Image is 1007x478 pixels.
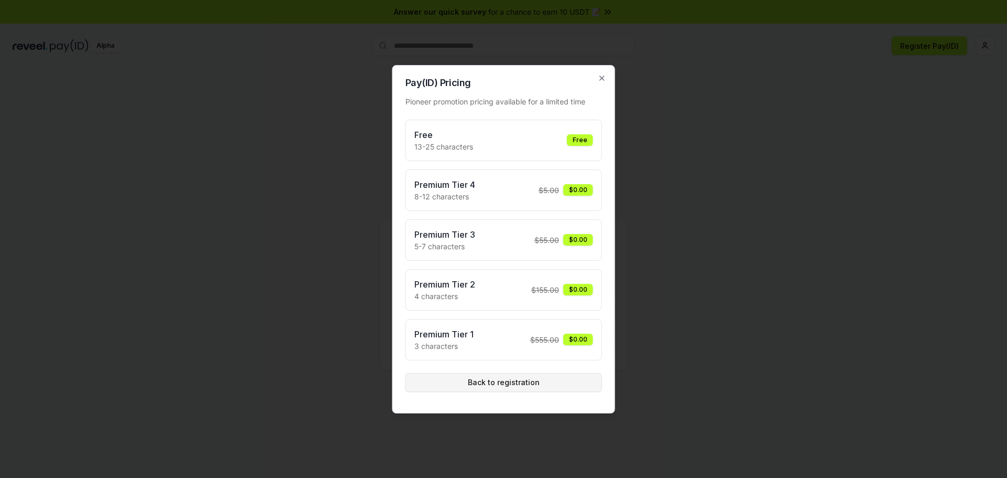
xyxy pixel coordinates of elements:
h3: Premium Tier 3 [414,228,475,241]
h3: Premium Tier 2 [414,278,475,291]
div: $0.00 [563,334,593,345]
h3: Premium Tier 4 [414,178,475,191]
div: Free [567,134,593,146]
div: $0.00 [563,284,593,295]
h2: Pay(ID) Pricing [405,78,602,88]
span: $ 5.00 [539,185,559,196]
span: $ 55.00 [534,235,559,246]
div: $0.00 [563,234,593,246]
p: 13-25 characters [414,141,473,152]
div: Pioneer promotion pricing available for a limited time [405,96,602,107]
p: 3 characters [414,341,474,352]
div: $0.00 [563,184,593,196]
p: 4 characters [414,291,475,302]
h3: Free [414,129,473,141]
p: 8-12 characters [414,191,475,202]
p: 5-7 characters [414,241,475,252]
span: $ 155.00 [531,284,559,295]
h3: Premium Tier 1 [414,328,474,341]
button: Back to registration [405,373,602,392]
span: $ 555.00 [530,334,559,345]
